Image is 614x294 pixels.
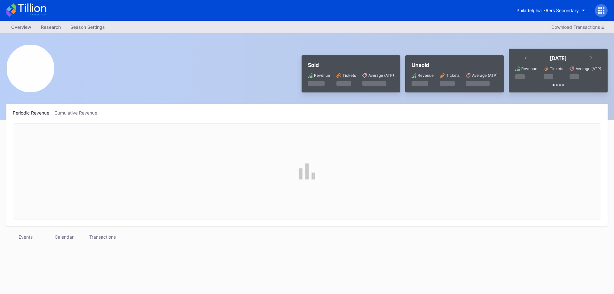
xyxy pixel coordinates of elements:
div: Calendar [45,232,83,242]
div: Tickets [342,73,356,78]
button: Philadelphia 76ers Secondary [512,4,590,16]
div: Tickets [550,66,563,71]
a: Research [36,22,66,32]
div: Events [6,232,45,242]
div: Transactions [83,232,122,242]
div: Periodic Revenue [13,110,54,115]
a: Season Settings [66,22,110,32]
div: Average (ATP) [472,73,498,78]
div: Revenue [314,73,330,78]
div: Average (ATP) [368,73,394,78]
div: Philadelphia 76ers Secondary [516,8,579,13]
div: Revenue [521,66,537,71]
div: Cumulative Revenue [54,110,102,115]
div: Average (ATP) [576,66,601,71]
div: Tickets [446,73,460,78]
div: Download Transactions [551,24,604,30]
div: [DATE] [550,55,567,61]
div: Sold [308,62,394,68]
a: Overview [6,22,36,32]
button: Download Transactions [548,23,608,31]
div: Revenue [418,73,434,78]
div: Unsold [412,62,498,68]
